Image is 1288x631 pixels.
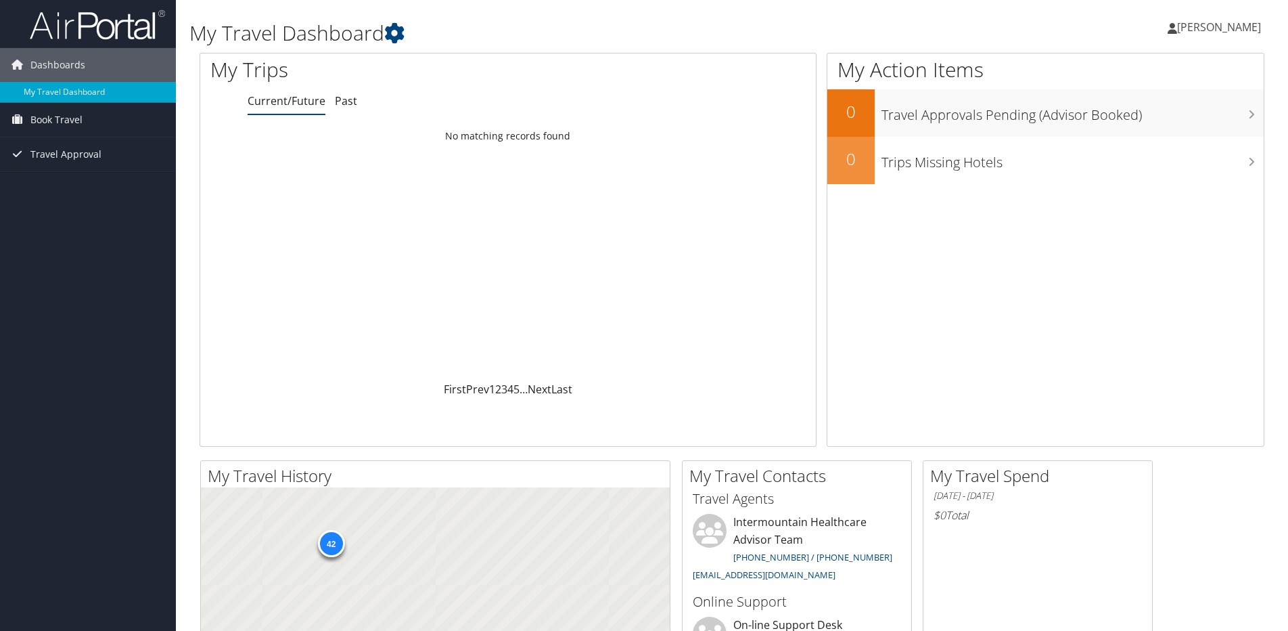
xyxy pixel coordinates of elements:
[30,103,83,137] span: Book Travel
[200,124,816,148] td: No matching records found
[30,137,101,171] span: Travel Approval
[520,382,528,397] span: …
[248,93,325,108] a: Current/Future
[881,146,1264,172] h3: Trips Missing Hotels
[444,382,466,397] a: First
[189,19,913,47] h1: My Travel Dashboard
[317,530,344,557] div: 42
[466,382,489,397] a: Prev
[827,137,1264,184] a: 0Trips Missing Hotels
[501,382,507,397] a: 3
[934,508,946,523] span: $0
[528,382,551,397] a: Next
[934,489,1142,502] h6: [DATE] - [DATE]
[930,464,1152,487] h2: My Travel Spend
[934,508,1142,523] h6: Total
[1177,20,1261,35] span: [PERSON_NAME]
[489,382,495,397] a: 1
[881,99,1264,125] h3: Travel Approvals Pending (Advisor Booked)
[689,464,911,487] h2: My Travel Contacts
[693,569,835,581] a: [EMAIL_ADDRESS][DOMAIN_NAME]
[210,56,549,84] h1: My Trips
[693,489,901,508] h3: Travel Agents
[208,464,670,487] h2: My Travel History
[335,93,357,108] a: Past
[733,551,892,563] a: [PHONE_NUMBER] / [PHONE_NUMBER]
[30,9,165,41] img: airportal-logo.png
[495,382,501,397] a: 2
[693,592,901,611] h3: Online Support
[30,48,85,82] span: Dashboards
[827,89,1264,137] a: 0Travel Approvals Pending (Advisor Booked)
[827,148,875,171] h2: 0
[551,382,572,397] a: Last
[507,382,513,397] a: 4
[513,382,520,397] a: 5
[1168,7,1274,47] a: [PERSON_NAME]
[827,100,875,123] h2: 0
[827,56,1264,84] h1: My Action Items
[686,514,908,586] li: Intermountain Healthcare Advisor Team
